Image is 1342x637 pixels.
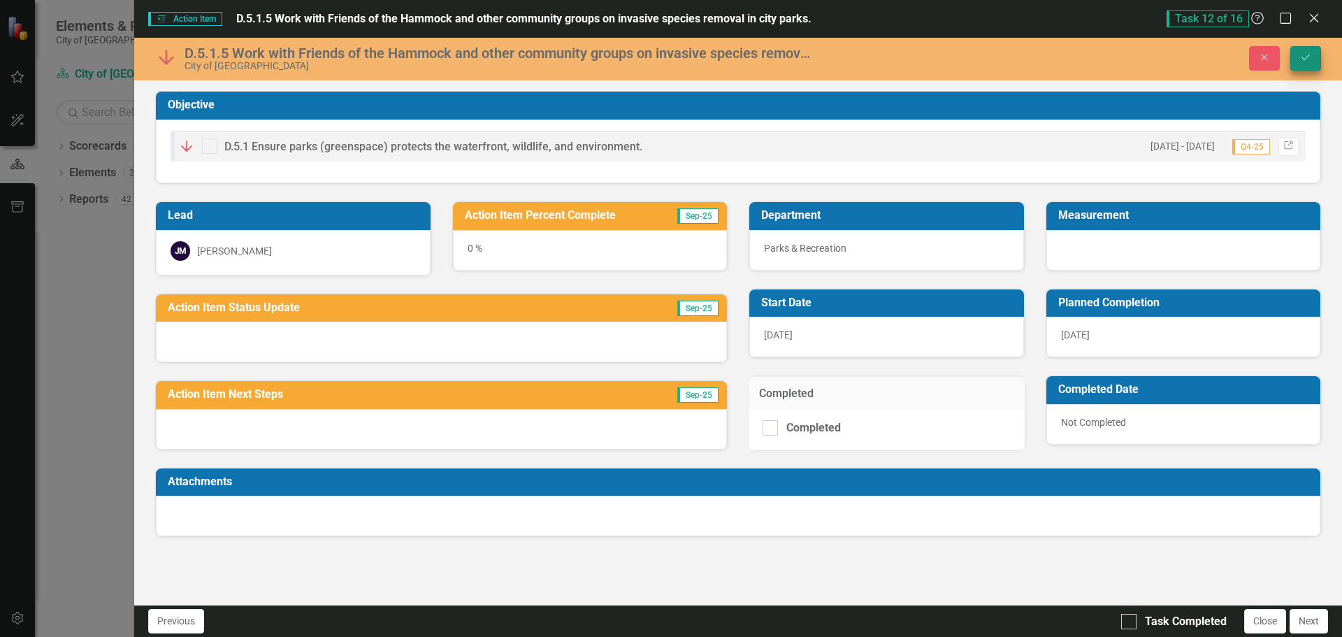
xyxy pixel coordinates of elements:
h3: Objective [168,99,1313,111]
h3: Department [761,209,1017,222]
div: JM [171,241,190,261]
span: Sep-25 [677,301,719,316]
span: Sep-25 [677,387,719,403]
h3: Completed [759,387,1014,400]
div: Not Completed [1046,404,1321,445]
small: [DATE] - [DATE] [1150,140,1215,153]
span: [DATE] [1061,329,1090,341]
img: Off Track [178,138,195,155]
div: City of [GEOGRAPHIC_DATA] [185,61,811,71]
span: D.5.1.5 Work with Friends of the Hammock and other community groups on invasive species removal i... [236,12,811,25]
h3: Measurement [1058,209,1314,222]
div: [PERSON_NAME] [197,244,272,258]
span: Parks & Recreation [764,243,846,254]
h3: Planned Completion [1058,296,1314,309]
span: D.5.1 Ensure parks (greenspace) protects the waterfront, wildlife, and environment. [224,140,642,153]
button: Close [1244,609,1286,634]
span: Sep-25 [677,208,719,224]
div: D.5.1.5 Work with Friends of the Hammock and other community groups on invasive species removal i... [185,45,811,61]
button: Next [1290,609,1328,634]
button: Previous [148,609,204,634]
div: Task Completed [1145,614,1227,630]
span: Q4-25 [1232,139,1270,155]
h3: Start Date [761,296,1017,309]
span: Action Item [148,12,222,26]
span: [DATE] [764,329,793,341]
h3: Lead [168,209,424,222]
div: 0 % [453,230,728,271]
img: Off Track [155,46,178,69]
h3: Action Item Percent Complete [465,209,664,222]
h3: Action Item Next Steps [168,388,571,401]
h3: Completed Date [1058,383,1314,396]
span: Task 12 of 16 [1167,10,1249,27]
h3: Attachments [168,475,1313,488]
h3: Action Item Status Update [168,301,585,314]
